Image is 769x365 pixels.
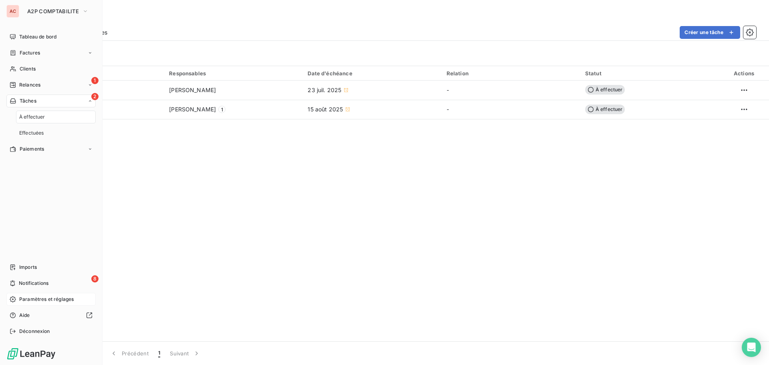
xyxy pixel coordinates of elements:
[169,70,298,77] div: Responsables
[19,113,45,121] span: À effectuer
[680,26,740,39] button: Créer une tâche
[169,105,216,113] span: [PERSON_NAME]
[20,65,36,73] span: Clients
[105,345,153,362] button: Précédent
[6,5,19,18] div: AC
[91,275,99,282] span: 8
[447,70,576,77] div: Relation
[6,309,96,322] a: Aide
[742,338,761,357] div: Open Intercom Messenger
[19,264,37,271] span: Imports
[585,85,625,95] span: À effectuer
[442,81,580,100] td: -
[218,106,225,113] span: 1
[153,345,165,362] button: 1
[19,296,74,303] span: Paramètres et réglages
[442,100,580,119] td: -
[19,280,48,287] span: Notifications
[19,328,50,335] span: Déconnexion
[308,105,343,113] span: 15 août 2025
[165,345,205,362] button: Suivant
[27,8,79,14] span: A2P COMPTABILITE
[169,86,216,94] span: [PERSON_NAME]
[308,70,437,77] div: Date d'échéance
[724,70,764,77] div: Actions
[158,349,160,357] span: 1
[91,93,99,100] span: 2
[20,97,36,105] span: Tâches
[19,81,40,89] span: Relances
[19,312,30,319] span: Aide
[20,145,44,153] span: Paiements
[91,77,99,84] span: 1
[308,86,341,94] span: 23 juil. 2025
[585,70,714,77] div: Statut
[6,347,56,360] img: Logo LeanPay
[19,129,44,137] span: Effectuées
[20,49,40,56] span: Factures
[19,33,56,40] span: Tableau de bord
[585,105,625,114] span: À effectuer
